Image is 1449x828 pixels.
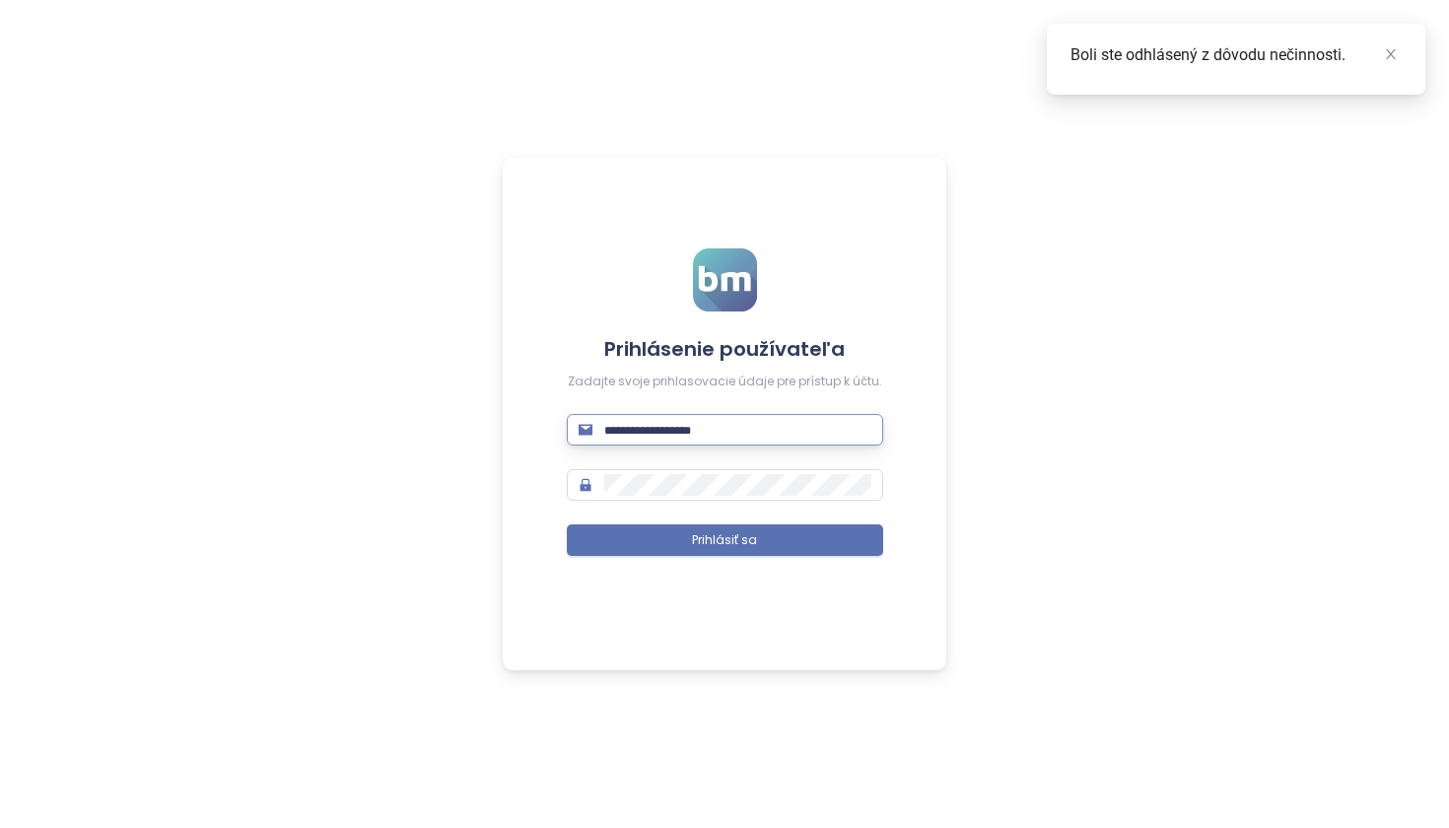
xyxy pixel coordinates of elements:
[693,248,757,311] img: logo
[567,524,883,556] button: Prihlásiť sa
[1384,47,1398,61] span: close
[1070,43,1402,67] div: Boli ste odhlásený z dôvodu nečinnosti.
[567,335,883,363] h4: Prihlásenie používateľa
[579,423,592,437] span: mail
[692,531,757,550] span: Prihlásiť sa
[579,478,592,492] span: lock
[567,373,883,391] div: Zadajte svoje prihlasovacie údaje pre prístup k účtu.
